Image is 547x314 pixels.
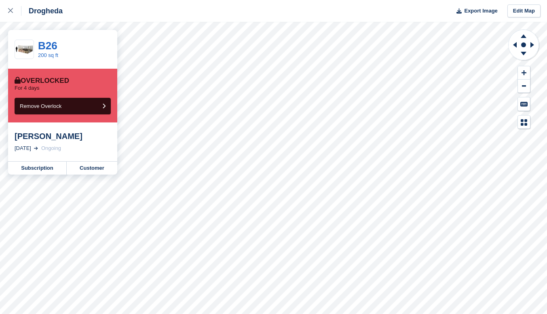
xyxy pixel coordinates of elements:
button: Map Legend [518,116,530,129]
button: Keyboard Shortcuts [518,97,530,111]
a: 200 sq ft [38,52,58,58]
span: Export Image [464,7,497,15]
a: Subscription [8,162,67,175]
div: Overlocked [15,77,69,85]
div: [PERSON_NAME] [15,131,111,141]
a: Edit Map [507,4,541,18]
p: For 4 days [15,85,39,91]
div: [DATE] [15,144,31,152]
button: Export Image [452,4,498,18]
a: Customer [67,162,117,175]
div: Drogheda [21,6,63,16]
button: Zoom Out [518,80,530,93]
img: 200-sqft-unit%20(4).jpg [15,42,34,57]
button: Zoom In [518,66,530,80]
a: B26 [38,40,57,52]
div: Ongoing [41,144,61,152]
img: arrow-right-light-icn-cde0832a797a2874e46488d9cf13f60e5c3a73dbe684e267c42b8395dfbc2abf.svg [34,147,38,150]
button: Remove Overlock [15,98,111,114]
span: Remove Overlock [20,103,61,109]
